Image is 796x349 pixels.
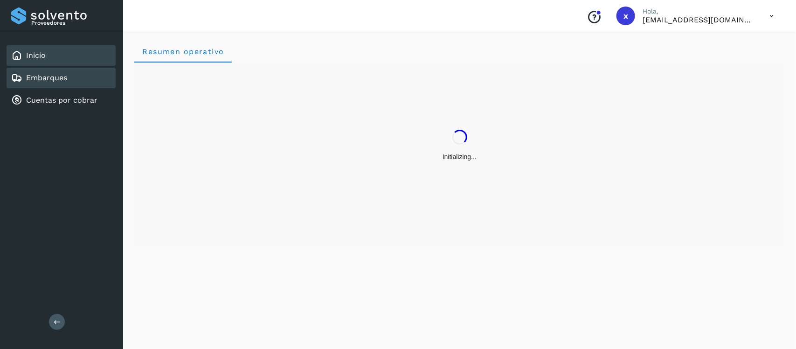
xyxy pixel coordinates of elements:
p: Hola, [643,7,754,15]
a: Inicio [26,51,46,60]
a: Embarques [26,73,67,82]
div: Inicio [7,45,116,66]
p: Proveedores [31,20,112,26]
span: Resumen operativo [142,47,224,56]
a: Cuentas por cobrar [26,96,97,105]
div: Embarques [7,68,116,88]
p: xmgm@transportesser.com.mx [643,15,754,24]
div: Cuentas por cobrar [7,90,116,111]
